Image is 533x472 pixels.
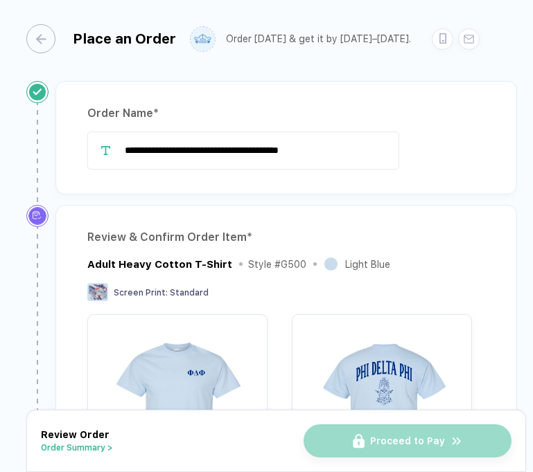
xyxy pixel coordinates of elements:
[87,102,485,125] div: Order Name
[114,288,168,298] span: Screen Print :
[248,259,306,270] div: Style # G500
[87,257,232,272] div: Adult Heavy Cotton T-Shirt
[345,259,390,270] div: Light Blue
[87,226,485,248] div: Review & Confirm Order Item
[226,33,411,45] div: Order [DATE] & get it by [DATE]–[DATE].
[170,288,209,298] span: Standard
[73,30,176,47] div: Place an Order
[87,283,108,301] img: Screen Print
[41,443,113,453] button: Order Summary >
[191,27,215,51] img: user profile
[41,429,110,440] span: Review Order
